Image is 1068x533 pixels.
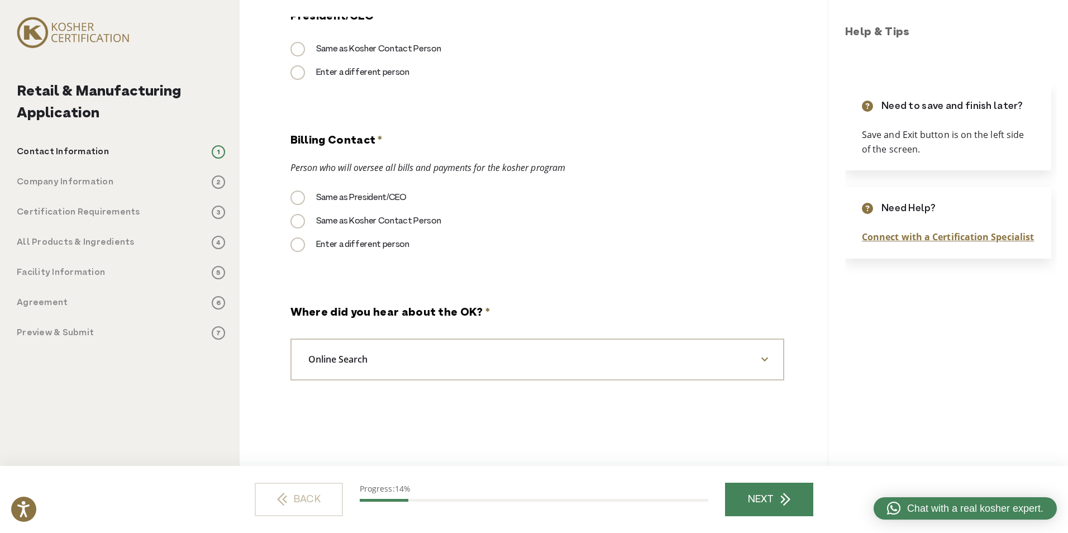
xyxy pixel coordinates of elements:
[17,296,68,310] p: Agreement
[212,206,225,219] span: 3
[862,231,1034,243] a: Connect with a Certification Specialist
[290,161,784,174] div: Person who will oversee all bills and payments for the kosher program
[212,296,225,310] span: 6
[290,191,407,204] label: Same as President/CEO
[290,215,441,228] label: Same as Kosher Contact Person
[862,128,1034,156] p: Save and Exit button is on the left side of the screen.
[290,9,382,26] legend: President/CEO
[212,266,225,279] span: 5
[290,339,784,380] span: Online Search
[725,483,813,516] a: NEXT
[290,133,383,150] legend: Billing Contact
[17,206,140,219] p: Certification Requirements
[360,483,708,494] p: Progress:
[395,483,411,494] span: 14%
[212,145,225,159] span: 1
[17,236,135,249] p: All Products & Ingredients
[17,81,225,125] h2: Retail & Manufacturing Application
[212,236,225,249] span: 4
[881,201,936,216] p: Need Help?
[17,145,109,159] p: Contact Information
[290,238,409,251] label: Enter a different person
[292,350,393,369] span: Online Search
[290,42,441,56] label: Same as Kosher Contact Person
[907,501,1043,516] span: Chat with a real kosher expert.
[17,266,105,279] p: Facility Information
[17,175,113,189] p: Company Information
[290,66,409,79] label: Enter a different person
[212,175,225,189] span: 2
[212,326,225,340] span: 7
[845,25,1057,41] h3: Help & Tips
[881,99,1023,114] p: Need to save and finish later?
[290,305,490,322] label: Where did you hear about the OK?
[17,326,94,340] p: Preview & Submit
[874,497,1057,520] a: Chat with a real kosher expert.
